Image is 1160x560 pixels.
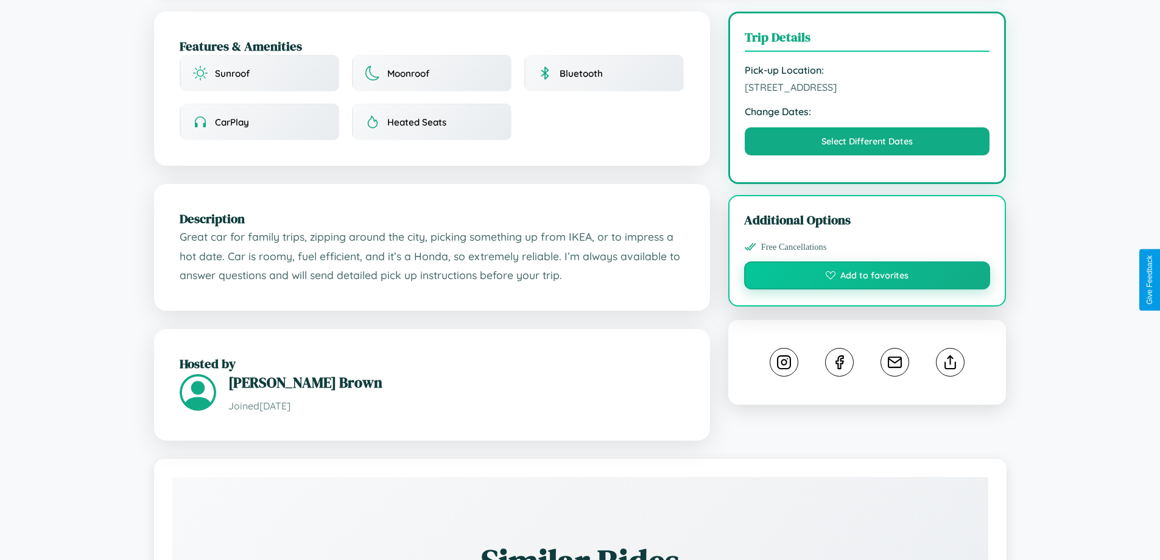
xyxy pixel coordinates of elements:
[387,116,446,128] span: Heated Seats
[215,68,250,79] span: Sunroof
[180,227,684,285] p: Great car for family trips, zipping around the city, picking something up from IKEA, or to impres...
[744,211,991,229] h3: Additional Options
[387,68,429,79] span: Moonroof
[761,242,827,252] span: Free Cancellations
[228,372,684,392] h3: [PERSON_NAME] Brown
[215,116,249,128] span: CarPlay
[180,355,684,372] h2: Hosted by
[745,28,990,52] h3: Trip Details
[745,105,990,118] strong: Change Dates:
[745,64,990,76] strong: Pick-up Location:
[744,261,991,289] button: Add to favorites
[228,397,684,415] p: Joined [DATE]
[180,37,684,55] h2: Features & Amenities
[560,68,603,79] span: Bluetooth
[745,127,990,155] button: Select Different Dates
[1145,255,1154,305] div: Give Feedback
[745,81,990,93] span: [STREET_ADDRESS]
[180,210,684,227] h2: Description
